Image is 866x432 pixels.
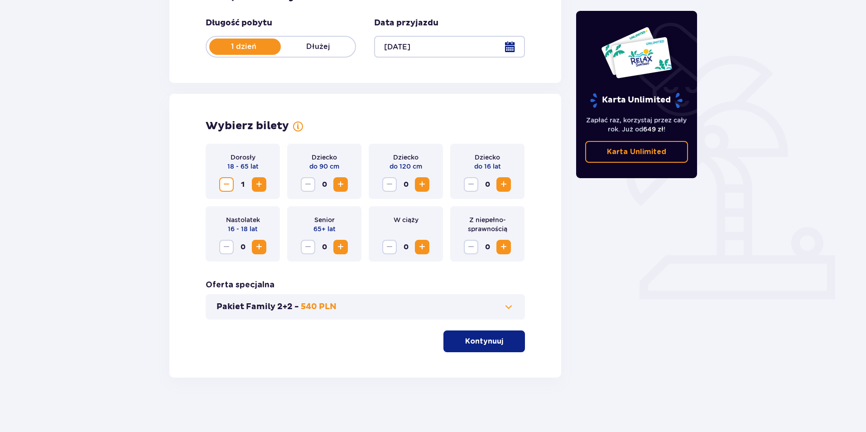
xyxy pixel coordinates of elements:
[228,224,258,233] p: 16 - 18 lat
[374,18,438,29] p: Data przyjazdu
[393,153,419,162] p: Dziecko
[399,177,413,192] span: 0
[496,240,511,254] button: Zwiększ
[382,177,397,192] button: Zmniejsz
[236,240,250,254] span: 0
[312,153,337,162] p: Dziecko
[382,240,397,254] button: Zmniejsz
[474,162,501,171] p: do 16 lat
[585,141,688,163] a: Karta Unlimited
[317,240,332,254] span: 0
[589,92,683,108] p: Karta Unlimited
[309,162,339,171] p: do 90 cm
[314,215,335,224] p: Senior
[601,26,673,79] img: Dwie karty całoroczne do Suntago z napisem 'UNLIMITED RELAX', na białym tle z tropikalnymi liśćmi...
[231,153,255,162] p: Dorosły
[394,215,419,224] p: W ciąży
[219,177,234,192] button: Zmniejsz
[643,126,664,133] span: 649 zł
[390,162,422,171] p: do 120 cm
[415,177,429,192] button: Zwiększ
[252,240,266,254] button: Zwiększ
[216,301,299,312] p: Pakiet Family 2+2 -
[206,119,289,133] h2: Wybierz bilety
[480,177,495,192] span: 0
[206,280,274,291] h3: Oferta specjalna
[219,240,234,254] button: Zmniejsz
[281,42,355,52] p: Dłużej
[252,177,266,192] button: Zwiększ
[313,224,336,233] p: 65+ lat
[399,240,413,254] span: 0
[607,147,666,157] p: Karta Unlimited
[465,336,503,346] p: Kontynuuj
[457,215,517,233] p: Z niepełno­sprawnością
[317,177,332,192] span: 0
[226,215,260,224] p: Nastolatek
[480,240,495,254] span: 0
[216,301,514,312] button: Pakiet Family 2+2 -540 PLN
[301,301,337,312] p: 540 PLN
[333,177,348,192] button: Zwiększ
[585,116,688,134] p: Zapłać raz, korzystaj przez cały rok. Już od !
[301,177,315,192] button: Zmniejsz
[207,42,281,52] p: 1 dzień
[443,330,525,352] button: Kontynuuj
[475,153,500,162] p: Dziecko
[415,240,429,254] button: Zwiększ
[206,18,272,29] p: Długość pobytu
[464,177,478,192] button: Zmniejsz
[464,240,478,254] button: Zmniejsz
[333,240,348,254] button: Zwiększ
[301,240,315,254] button: Zmniejsz
[496,177,511,192] button: Zwiększ
[227,162,259,171] p: 18 - 65 lat
[236,177,250,192] span: 1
